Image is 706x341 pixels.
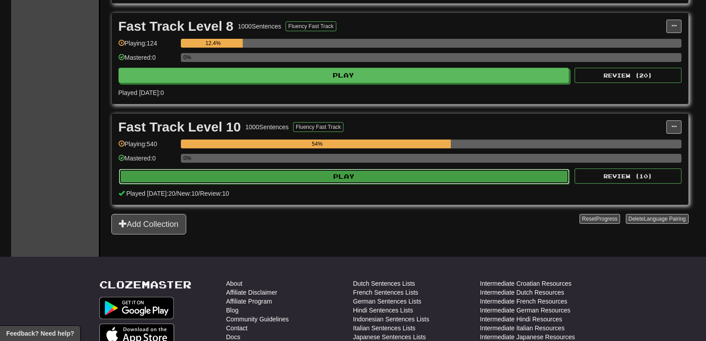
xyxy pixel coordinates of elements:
a: Contact [226,324,248,333]
a: French Sentences Lists [353,288,418,297]
div: Fast Track Level 8 [118,20,234,33]
span: Progress [596,216,617,222]
button: Add Collection [111,214,186,234]
a: Indonesian Sentences Lists [353,315,429,324]
span: Played [DATE]: 20 [126,190,175,197]
div: Fast Track Level 10 [118,120,241,134]
a: About [226,279,243,288]
a: Community Guidelines [226,315,289,324]
button: Play [118,68,569,83]
span: New: 10 [177,190,198,197]
div: Mastered: 0 [118,53,176,68]
div: Playing: 124 [118,39,176,53]
button: Review (20) [575,68,682,83]
a: Italian Sentences Lists [353,324,416,333]
span: Open feedback widget [6,329,74,338]
div: Playing: 540 [118,140,176,154]
a: Clozemaster [99,279,192,290]
div: 1000 Sentences [245,123,289,131]
a: Intermediate French Resources [480,297,567,306]
button: Fluency Fast Track [293,122,343,132]
a: Dutch Sentences Lists [353,279,415,288]
span: Language Pairing [644,216,686,222]
span: / [175,190,177,197]
button: Play [119,169,570,184]
a: Intermediate Italian Resources [480,324,565,333]
div: 12.4% [184,39,243,48]
button: Review (10) [575,168,682,184]
button: DeleteLanguage Pairing [626,214,689,224]
div: 1000 Sentences [238,22,281,31]
button: ResetProgress [579,214,620,224]
a: Hindi Sentences Lists [353,306,413,315]
a: Affiliate Program [226,297,272,306]
a: Blog [226,306,239,315]
span: / [198,190,200,197]
div: Mastered: 0 [118,154,176,168]
a: Intermediate Croatian Resources [480,279,571,288]
button: Fluency Fast Track [286,21,336,31]
a: German Sentences Lists [353,297,421,306]
span: Review: 10 [200,190,229,197]
a: Intermediate Dutch Resources [480,288,564,297]
a: Affiliate Disclaimer [226,288,278,297]
a: Intermediate German Resources [480,306,571,315]
span: Played [DATE]: 0 [118,89,164,96]
a: Intermediate Hindi Resources [480,315,562,324]
img: Get it on Google Play [99,297,174,319]
div: 54% [184,140,451,148]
